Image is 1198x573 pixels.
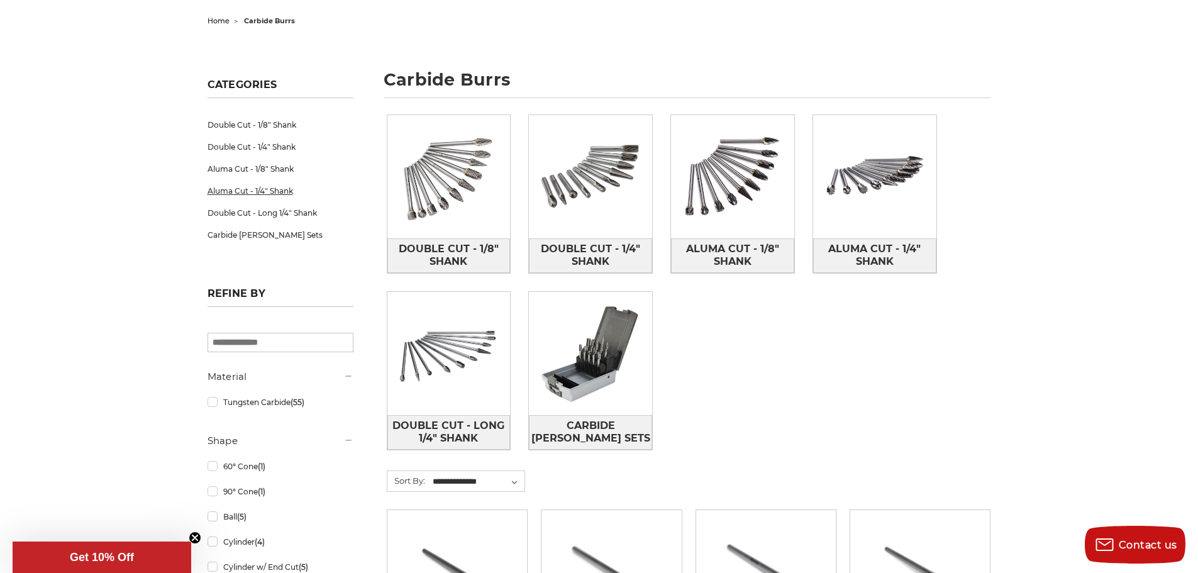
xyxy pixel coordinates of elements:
[208,287,353,307] h5: Refine by
[529,292,652,415] img: Carbide Burr Sets
[208,369,353,384] h5: Material
[244,16,295,25] span: carbide burrs
[291,398,304,407] span: (55)
[388,238,510,272] span: Double Cut - 1/8" Shank
[431,472,524,491] select: Sort By:
[529,238,652,273] a: Double Cut - 1/4" Shank
[208,79,353,98] h5: Categories
[813,238,936,273] a: Aluma Cut - 1/4" Shank
[387,115,511,238] img: Double Cut - 1/8" Shank
[189,531,201,544] button: Close teaser
[255,537,265,547] span: (4)
[387,415,511,450] a: Double Cut - Long 1/4" Shank
[814,238,936,272] span: Aluma Cut - 1/4" Shank
[208,433,353,448] h5: Shape
[13,542,191,573] div: Get 10% OffClose teaser
[671,115,794,238] img: Aluma Cut - 1/8" Shank
[237,512,247,521] span: (5)
[388,415,510,449] span: Double Cut - Long 1/4" Shank
[530,238,652,272] span: Double Cut - 1/4" Shank
[70,551,134,564] span: Get 10% Off
[384,71,991,98] h1: carbide burrs
[208,180,353,202] a: Aluma Cut - 1/4" Shank
[208,506,353,528] a: Ball
[208,114,353,136] a: Double Cut - 1/8" Shank
[529,415,652,450] a: Carbide [PERSON_NAME] Sets
[208,531,353,553] a: Cylinder
[208,481,353,503] a: 90° Cone
[299,562,308,572] span: (5)
[530,415,652,449] span: Carbide [PERSON_NAME] Sets
[208,224,353,246] a: Carbide [PERSON_NAME] Sets
[208,202,353,224] a: Double Cut - Long 1/4" Shank
[208,455,353,477] a: 60° Cone
[529,115,652,238] img: Double Cut - 1/4" Shank
[1085,526,1185,564] button: Contact us
[208,16,230,25] a: home
[387,292,511,415] img: Double Cut - Long 1/4" Shank
[208,158,353,180] a: Aluma Cut - 1/8" Shank
[672,238,794,272] span: Aluma Cut - 1/8" Shank
[387,238,511,273] a: Double Cut - 1/8" Shank
[813,115,936,238] img: Aluma Cut - 1/4" Shank
[208,136,353,158] a: Double Cut - 1/4" Shank
[387,471,425,490] label: Sort By:
[258,462,265,471] span: (1)
[1119,539,1177,551] span: Contact us
[208,391,353,413] a: Tungsten Carbide
[671,238,794,273] a: Aluma Cut - 1/8" Shank
[258,487,265,496] span: (1)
